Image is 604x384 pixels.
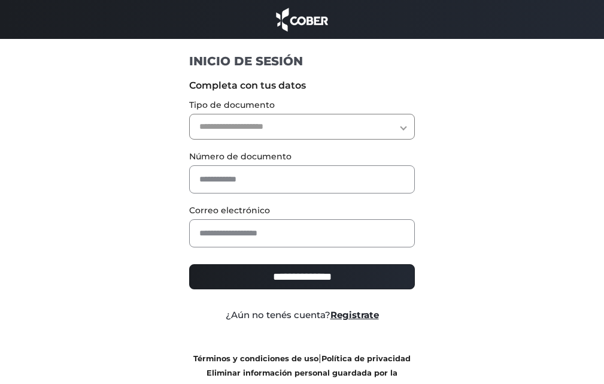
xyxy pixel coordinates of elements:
[189,99,415,111] label: Tipo de documento
[180,309,424,322] div: ¿Aún no tenés cuenta?
[189,53,415,69] h1: INICIO DE SESIÓN
[273,6,332,33] img: cober_marca.png
[189,78,415,93] label: Completa con tus datos
[321,354,411,363] a: Política de privacidad
[189,204,415,217] label: Correo electrónico
[189,150,415,163] label: Número de documento
[193,354,318,363] a: Términos y condiciones de uso
[330,309,379,320] a: Registrate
